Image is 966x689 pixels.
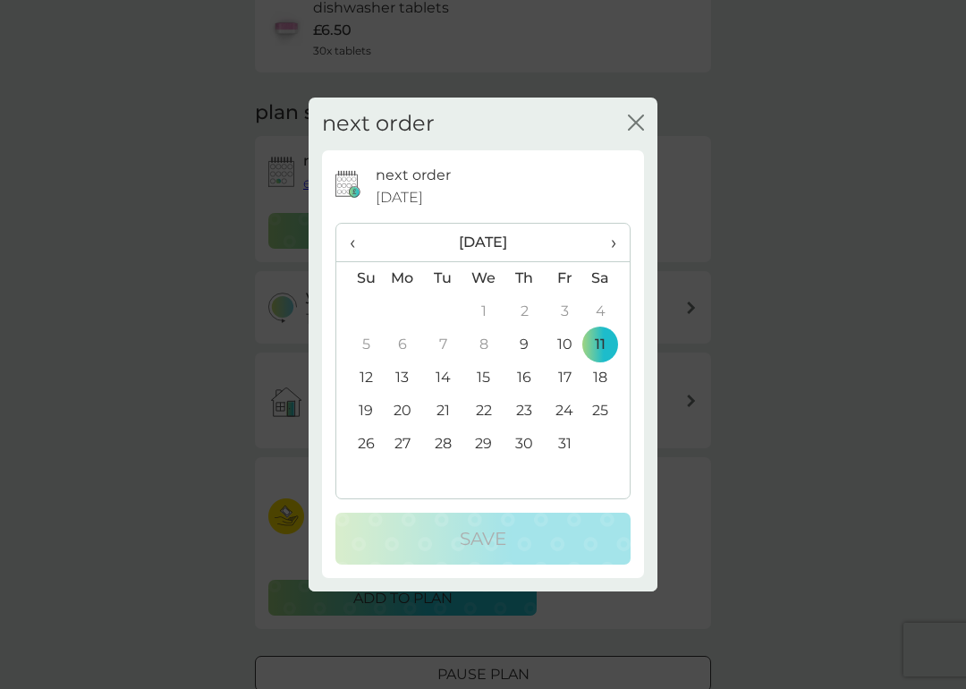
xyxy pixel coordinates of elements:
[545,362,585,395] td: 17
[463,295,504,328] td: 1
[382,428,423,461] td: 27
[382,395,423,428] td: 20
[504,362,545,395] td: 16
[463,428,504,461] td: 29
[504,295,545,328] td: 2
[504,395,545,428] td: 23
[504,428,545,461] td: 30
[336,428,382,461] td: 26
[463,261,504,295] th: We
[460,524,506,553] p: Save
[463,328,504,362] td: 8
[322,111,435,137] h2: next order
[423,362,463,395] td: 14
[585,295,630,328] td: 4
[336,362,382,395] td: 12
[585,261,630,295] th: Sa
[336,395,382,428] td: 19
[545,428,585,461] td: 31
[376,186,423,209] span: [DATE]
[598,224,616,261] span: ›
[504,261,545,295] th: Th
[545,261,585,295] th: Fr
[376,164,451,187] p: next order
[585,395,630,428] td: 25
[585,362,630,395] td: 18
[336,328,382,362] td: 5
[504,328,545,362] td: 9
[463,362,504,395] td: 15
[382,362,423,395] td: 13
[423,328,463,362] td: 7
[585,328,630,362] td: 11
[382,328,423,362] td: 6
[545,328,585,362] td: 10
[423,261,463,295] th: Tu
[423,428,463,461] td: 28
[463,395,504,428] td: 22
[335,513,631,565] button: Save
[423,395,463,428] td: 21
[628,115,644,133] button: close
[350,224,369,261] span: ‹
[336,261,382,295] th: Su
[382,261,423,295] th: Mo
[382,224,585,262] th: [DATE]
[545,395,585,428] td: 24
[545,295,585,328] td: 3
